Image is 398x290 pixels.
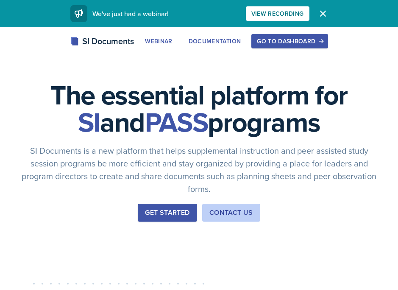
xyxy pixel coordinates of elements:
[251,34,328,48] button: Go to Dashboard
[202,204,260,222] button: Contact Us
[189,38,241,45] div: Documentation
[257,38,322,45] div: Go to Dashboard
[209,208,253,218] div: Contact Us
[70,35,134,48] div: SI Documents
[246,6,309,21] button: View Recording
[92,9,169,18] span: We've just had a webinar!
[145,38,172,45] div: Webinar
[183,34,247,48] button: Documentation
[251,10,304,17] div: View Recording
[138,204,197,222] button: Get Started
[145,208,189,218] div: Get Started
[139,34,178,48] button: Webinar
